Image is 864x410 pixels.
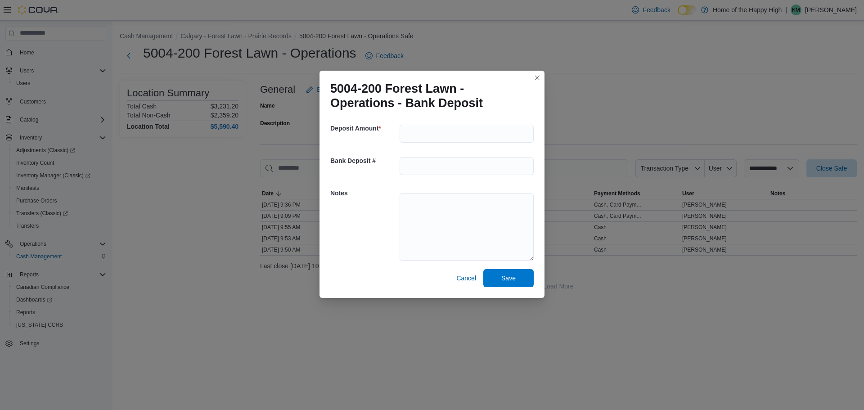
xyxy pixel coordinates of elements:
[330,119,398,137] h5: Deposit Amount
[330,152,398,170] h5: Bank Deposit #
[483,269,534,287] button: Save
[453,269,480,287] button: Cancel
[330,184,398,202] h5: Notes
[330,81,526,110] h1: 5004-200 Forest Lawn - Operations - Bank Deposit
[501,274,516,283] span: Save
[532,72,543,83] button: Closes this modal window
[456,274,476,283] span: Cancel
